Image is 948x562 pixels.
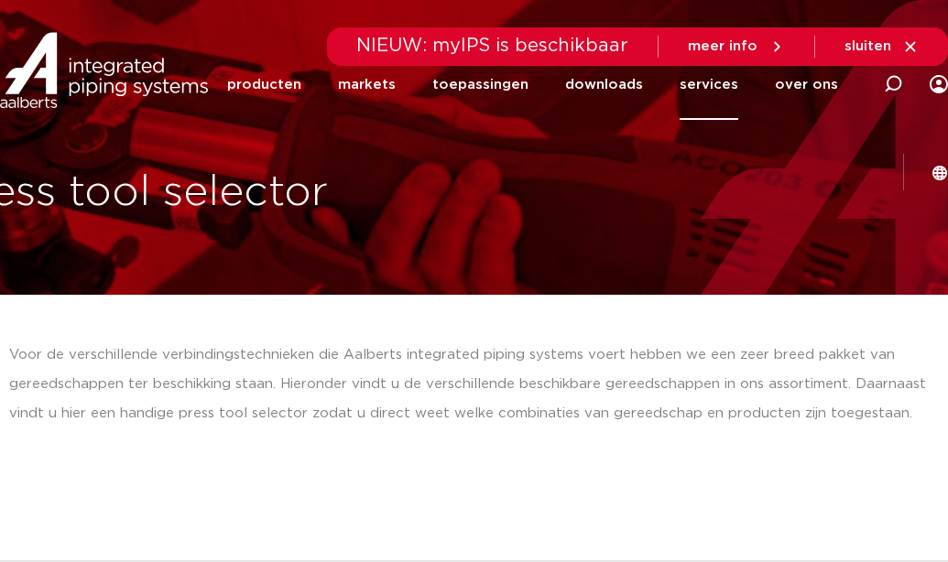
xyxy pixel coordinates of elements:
a: markets [338,49,396,120]
span: meer info [688,39,757,53]
div: my IPS [930,64,948,104]
a: downloads [565,49,643,120]
a: sluiten [844,38,919,55]
a: meer info [688,38,785,55]
div: Voor de verschillende verbindingstechnieken die Aalberts integrated piping systems voert hebben w... [9,340,939,428]
a: toepassingen [432,49,528,120]
a: producten [227,49,301,120]
span: sluiten [844,39,891,53]
nav: Menu [227,49,838,120]
span: NIEUW: myIPS is beschikbaar [356,37,628,55]
a: services [680,49,738,120]
a: over ons [775,49,838,120]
